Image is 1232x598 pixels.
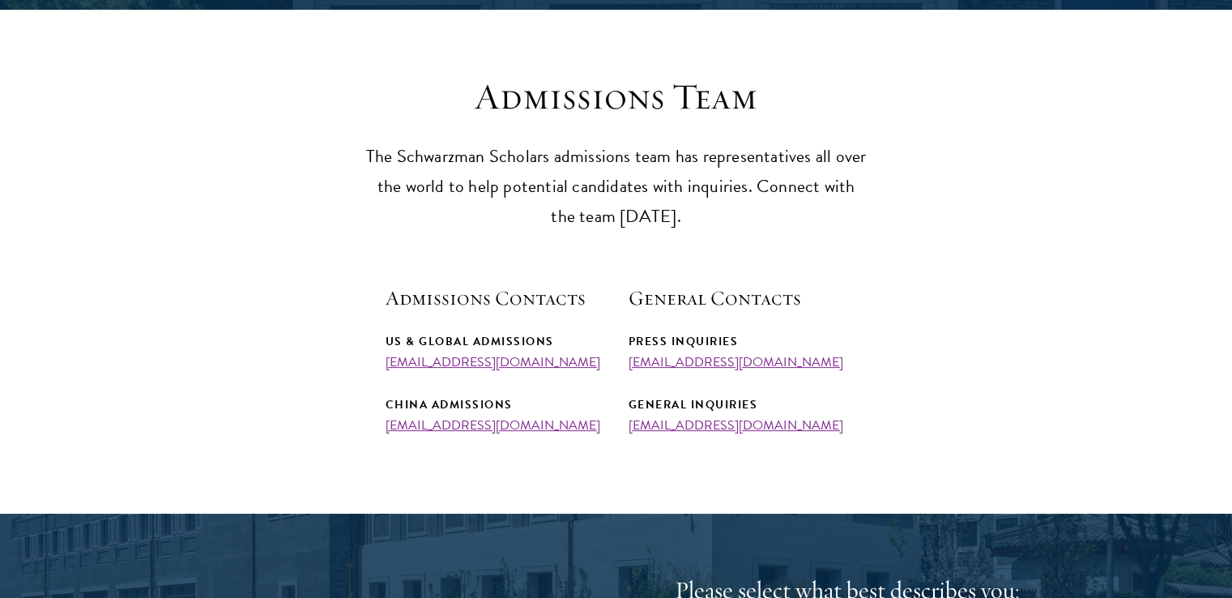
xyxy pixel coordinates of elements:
div: China Admissions [386,395,604,415]
h5: General Contacts [629,284,847,312]
div: General Inquiries [629,395,847,415]
a: [EMAIL_ADDRESS][DOMAIN_NAME] [629,416,843,435]
a: [EMAIL_ADDRESS][DOMAIN_NAME] [629,352,843,372]
a: [EMAIL_ADDRESS][DOMAIN_NAME] [386,416,600,435]
h3: Admissions Team [365,75,868,120]
p: The Schwarzman Scholars admissions team has representatives all over the world to help potential ... [365,142,868,232]
a: [EMAIL_ADDRESS][DOMAIN_NAME] [386,352,600,372]
h5: Admissions Contacts [386,284,604,312]
div: US & Global Admissions [386,331,604,352]
div: Press Inquiries [629,331,847,352]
